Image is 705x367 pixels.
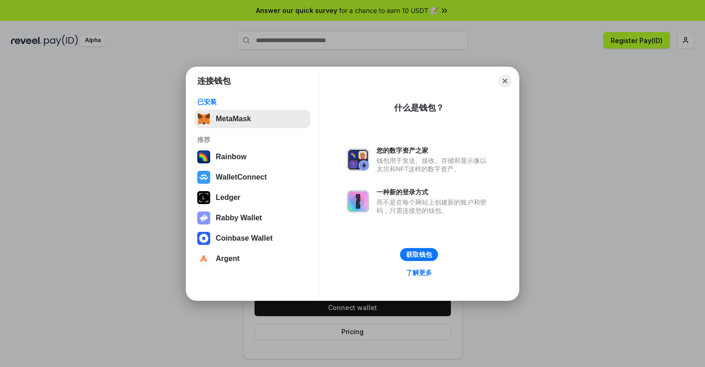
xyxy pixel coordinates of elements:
img: svg+xml,%3Csvg%20xmlns%3D%22http%3A%2F%2Fwww.w3.org%2F2000%2Fsvg%22%20fill%3D%22none%22%20viewBox... [197,211,210,224]
button: Rabby Wallet [194,209,310,227]
div: WalletConnect [216,173,267,181]
h1: 连接钱包 [197,75,231,87]
img: svg+xml,%3Csvg%20width%3D%2228%22%20height%3D%2228%22%20viewBox%3D%220%200%2028%2028%22%20fill%3D... [197,232,210,245]
button: 获取钱包 [400,248,438,261]
div: Ledger [216,193,240,202]
img: svg+xml,%3Csvg%20fill%3D%22none%22%20height%3D%2233%22%20viewBox%3D%220%200%2035%2033%22%20width%... [197,112,210,125]
div: 钱包用于发送、接收、存储和显示像以太坊和NFT这样的数字资产。 [377,156,491,173]
div: Rainbow [216,153,247,161]
div: 而不是在每个网站上创建新的账户和密码，只需连接您的钱包。 [377,198,491,215]
img: svg+xml,%3Csvg%20xmlns%3D%22http%3A%2F%2Fwww.w3.org%2F2000%2Fsvg%22%20width%3D%2228%22%20height%3... [197,191,210,204]
div: Rabby Wallet [216,214,262,222]
div: 一种新的登录方式 [377,188,491,196]
div: Argent [216,255,240,263]
img: svg+xml,%3Csvg%20width%3D%2228%22%20height%3D%2228%22%20viewBox%3D%220%200%2028%2028%22%20fill%3D... [197,252,210,265]
button: WalletConnect [194,168,310,187]
a: 了解更多 [401,267,438,279]
div: MetaMask [216,115,251,123]
img: svg+xml,%3Csvg%20xmlns%3D%22http%3A%2F%2Fwww.w3.org%2F2000%2Fsvg%22%20fill%3D%22none%22%20viewBox... [347,190,369,212]
img: svg+xml,%3Csvg%20xmlns%3D%22http%3A%2F%2Fwww.w3.org%2F2000%2Fsvg%22%20fill%3D%22none%22%20viewBox... [347,149,369,171]
button: Argent [194,249,310,268]
button: Rainbow [194,148,310,166]
button: Close [498,75,511,87]
div: 获取钱包 [406,250,432,259]
div: 推荐 [197,136,308,144]
img: svg+xml,%3Csvg%20width%3D%22120%22%20height%3D%22120%22%20viewBox%3D%220%200%20120%20120%22%20fil... [197,150,210,163]
button: MetaMask [194,110,310,128]
img: svg+xml,%3Csvg%20width%3D%2228%22%20height%3D%2228%22%20viewBox%3D%220%200%2028%2028%22%20fill%3D... [197,171,210,184]
div: Coinbase Wallet [216,234,273,243]
div: 什么是钱包？ [394,102,444,113]
div: 已安装 [197,98,308,106]
div: 了解更多 [406,268,432,277]
button: Ledger [194,188,310,207]
div: 您的数字资产之家 [377,146,491,155]
button: Coinbase Wallet [194,229,310,248]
